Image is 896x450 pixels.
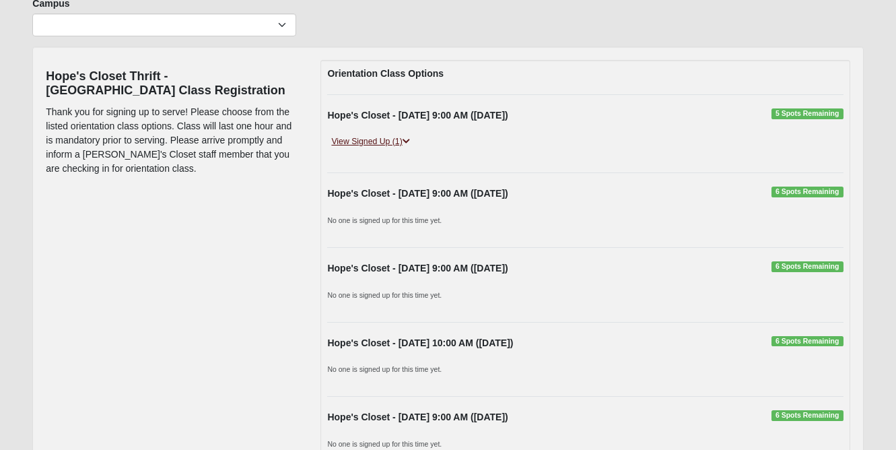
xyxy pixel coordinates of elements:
span: 6 Spots Remaining [771,410,843,421]
small: No one is signed up for this time yet. [327,291,442,299]
span: 5 Spots Remaining [771,108,843,119]
strong: Orientation Class Options [327,68,444,79]
strong: Hope's Closet - [DATE] 10:00 AM ([DATE]) [327,337,513,348]
strong: Hope's Closet - [DATE] 9:00 AM ([DATE]) [327,188,508,199]
small: No one is signed up for this time yet. [327,440,442,448]
strong: Hope's Closet - [DATE] 9:00 AM ([DATE]) [327,412,508,422]
span: 6 Spots Remaining [771,261,843,272]
a: View Signed Up (1) [327,135,413,149]
h4: Hope's Closet Thrift - [GEOGRAPHIC_DATA] Class Registration [46,69,300,98]
small: No one is signed up for this time yet. [327,365,442,373]
strong: Hope's Closet - [DATE] 9:00 AM ([DATE]) [327,263,508,274]
span: 6 Spots Remaining [771,187,843,197]
small: No one is signed up for this time yet. [327,216,442,224]
strong: Hope's Closet - [DATE] 9:00 AM ([DATE]) [327,110,508,121]
span: 6 Spots Remaining [771,336,843,347]
p: Thank you for signing up to serve! Please choose from the listed orientation class options. Class... [46,105,300,176]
